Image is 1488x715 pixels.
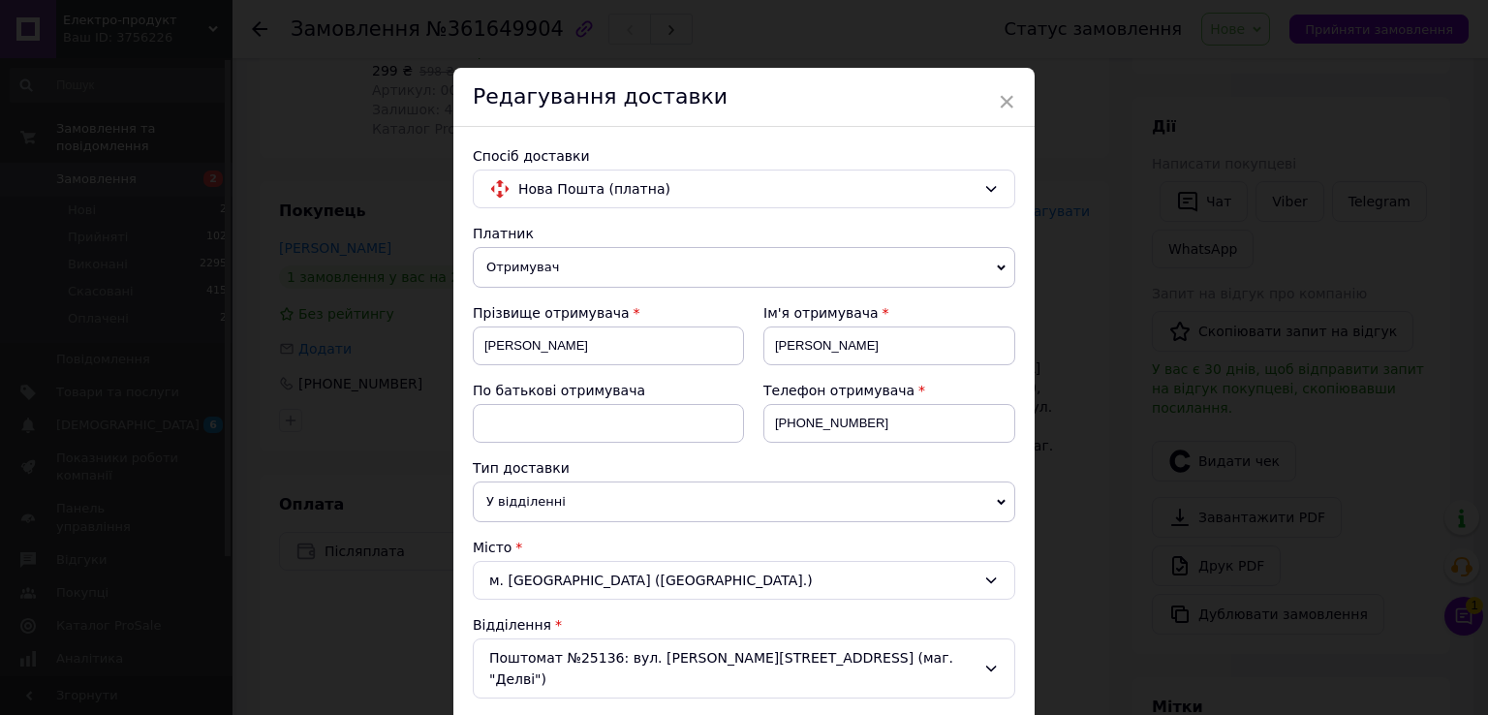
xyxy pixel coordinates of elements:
[473,538,1015,557] div: Місто
[473,305,630,321] span: Прізвище отримувача
[518,178,976,200] span: Нова Пошта (платна)
[473,383,645,398] span: По батькові отримувача
[763,383,914,398] span: Телефон отримувача
[473,460,570,476] span: Тип доставки
[473,561,1015,600] div: м. [GEOGRAPHIC_DATA] ([GEOGRAPHIC_DATA].)
[998,85,1015,118] span: ×
[473,638,1015,699] div: Поштомат №25136: вул. [PERSON_NAME][STREET_ADDRESS] (маг. "Делві")
[473,615,1015,635] div: Відділення
[473,226,534,241] span: Платник
[453,68,1035,127] div: Редагування доставки
[473,482,1015,522] span: У відділенні
[473,146,1015,166] div: Спосіб доставки
[763,404,1015,443] input: +380
[473,247,1015,288] span: Отримувач
[763,305,879,321] span: Ім'я отримувача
